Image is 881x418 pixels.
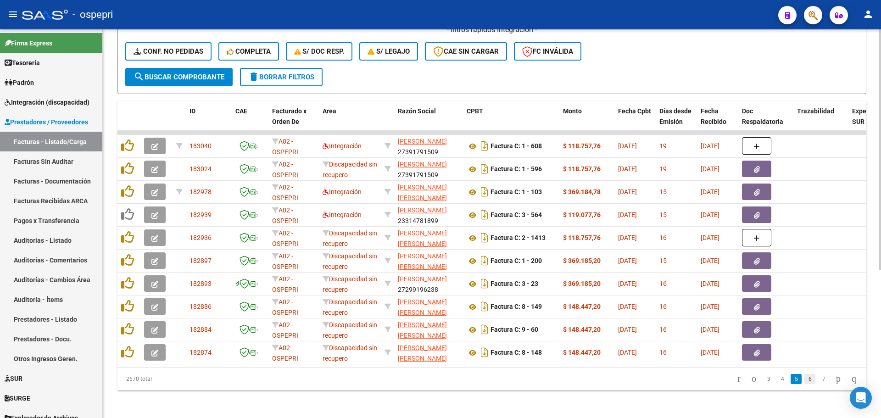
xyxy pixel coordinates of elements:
[491,349,542,357] strong: Factura C: 8 - 148
[190,188,212,195] span: 182978
[398,161,447,168] span: [PERSON_NAME]
[618,188,637,195] span: [DATE]
[618,326,637,333] span: [DATE]
[491,257,542,265] strong: Factura C: 1 - 200
[479,253,491,268] i: Descargar documento
[701,280,719,287] span: [DATE]
[319,101,381,142] datatable-header-cell: Area
[701,142,719,150] span: [DATE]
[479,345,491,360] i: Descargar documento
[762,371,775,387] li: page 3
[659,257,667,264] span: 15
[398,298,447,316] span: [PERSON_NAME] [PERSON_NAME]
[323,298,377,316] span: Discapacidad sin recupero
[272,184,298,201] span: A02 - OSPEPRI
[272,344,298,362] span: A02 - OSPEPRI
[618,234,637,241] span: [DATE]
[134,47,203,56] span: Conf. no pedidas
[125,25,859,35] h4: - filtros rápidos Integración -
[618,165,637,173] span: [DATE]
[272,206,298,224] span: A02 - OSPEPRI
[5,38,52,48] span: Firma Express
[398,321,447,339] span: [PERSON_NAME] [PERSON_NAME]
[248,73,314,81] span: Borrar Filtros
[848,374,860,384] a: go to last page
[738,101,793,142] datatable-header-cell: Doc Respaldatoria
[294,47,345,56] span: S/ Doc Resp.
[817,371,831,387] li: page 7
[793,101,848,142] datatable-header-cell: Trazabilidad
[479,322,491,337] i: Descargar documento
[323,229,377,247] span: Discapacidad sin recupero
[5,58,40,68] span: Tesorería
[218,42,279,61] button: Completa
[659,107,691,125] span: Días desde Emisión
[659,280,667,287] span: 16
[268,101,319,142] datatable-header-cell: Facturado x Orden De
[514,42,581,61] button: FC Inválida
[359,42,418,61] button: S/ legajo
[563,326,601,333] strong: $ 148.447,20
[618,211,637,218] span: [DATE]
[701,165,719,173] span: [DATE]
[398,228,459,247] div: 27266462528
[479,184,491,199] i: Descargar documento
[368,47,410,56] span: S/ legajo
[777,374,788,384] a: 4
[850,387,872,409] div: Open Intercom Messenger
[563,349,601,356] strong: $ 148.447,20
[479,139,491,153] i: Descargar documento
[272,107,307,125] span: Facturado x Orden De
[742,107,783,125] span: Doc Respaldatoria
[398,274,459,293] div: 27299196238
[818,374,829,384] a: 7
[190,211,212,218] span: 182939
[190,349,212,356] span: 182874
[186,101,232,142] datatable-header-cell: ID
[491,326,538,334] strong: Factura C: 9 - 60
[463,101,559,142] datatable-header-cell: CPBT
[618,107,651,115] span: Fecha Cpbt
[563,280,601,287] strong: $ 369.185,20
[491,143,542,150] strong: Factura C: 1 - 608
[832,374,845,384] a: go to next page
[659,188,667,195] span: 15
[398,206,447,214] span: [PERSON_NAME]
[775,371,789,387] li: page 4
[747,374,760,384] a: go to previous page
[398,251,459,270] div: 27391443306
[5,97,89,107] span: Integración (discapacidad)
[563,211,601,218] strong: $ 119.077,76
[323,275,377,293] span: Discapacidad sin recupero
[491,166,542,173] strong: Factura C: 1 - 596
[323,344,377,362] span: Discapacidad sin recupero
[190,257,212,264] span: 182897
[272,321,298,339] span: A02 - OSPEPRI
[323,321,377,339] span: Discapacidad sin recupero
[479,207,491,222] i: Descargar documento
[763,374,774,384] a: 3
[701,234,719,241] span: [DATE]
[659,142,667,150] span: 19
[791,374,802,384] a: 5
[398,343,459,362] div: 27213848084
[190,165,212,173] span: 183024
[522,47,573,56] span: FC Inválida
[117,368,266,390] div: 2670 total
[190,107,195,115] span: ID
[398,107,436,115] span: Razón Social
[479,230,491,245] i: Descargar documento
[563,142,601,150] strong: $ 118.757,76
[659,326,667,333] span: 16
[5,78,34,88] span: Padrón
[479,299,491,314] i: Descargar documento
[398,297,459,316] div: 27213848084
[479,162,491,176] i: Descargar documento
[701,326,719,333] span: [DATE]
[272,275,298,293] span: A02 - OSPEPRI
[789,371,803,387] li: page 5
[491,189,542,196] strong: Factura C: 1 - 103
[398,138,447,145] span: [PERSON_NAME]
[614,101,656,142] datatable-header-cell: Fecha Cpbt
[491,234,546,242] strong: Factura C: 2 - 1413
